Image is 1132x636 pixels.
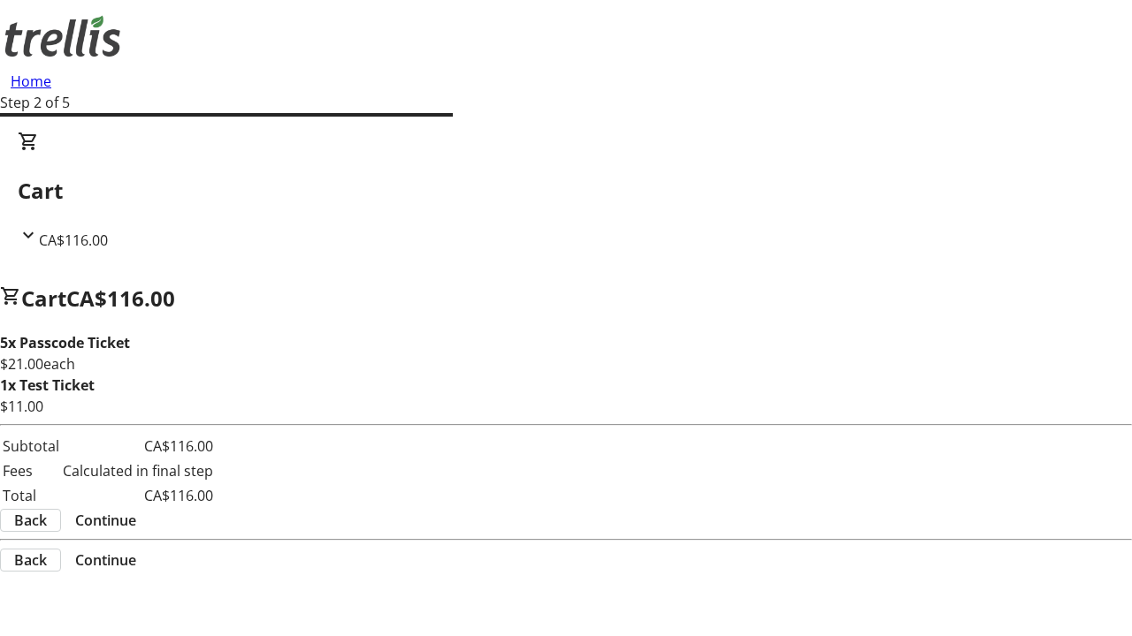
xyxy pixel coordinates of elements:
[75,549,136,571] span: Continue
[61,510,150,531] button: Continue
[75,510,136,531] span: Continue
[2,459,60,482] td: Fees
[62,459,214,482] td: Calculated in final step
[2,435,60,458] td: Subtotal
[14,549,47,571] span: Back
[66,284,175,313] span: CA$116.00
[61,549,150,571] button: Continue
[2,484,60,507] td: Total
[18,175,1114,207] h2: Cart
[18,131,1114,251] div: CartCA$116.00
[21,284,66,313] span: Cart
[14,510,47,531] span: Back
[62,435,214,458] td: CA$116.00
[62,484,214,507] td: CA$116.00
[39,231,108,250] span: CA$116.00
